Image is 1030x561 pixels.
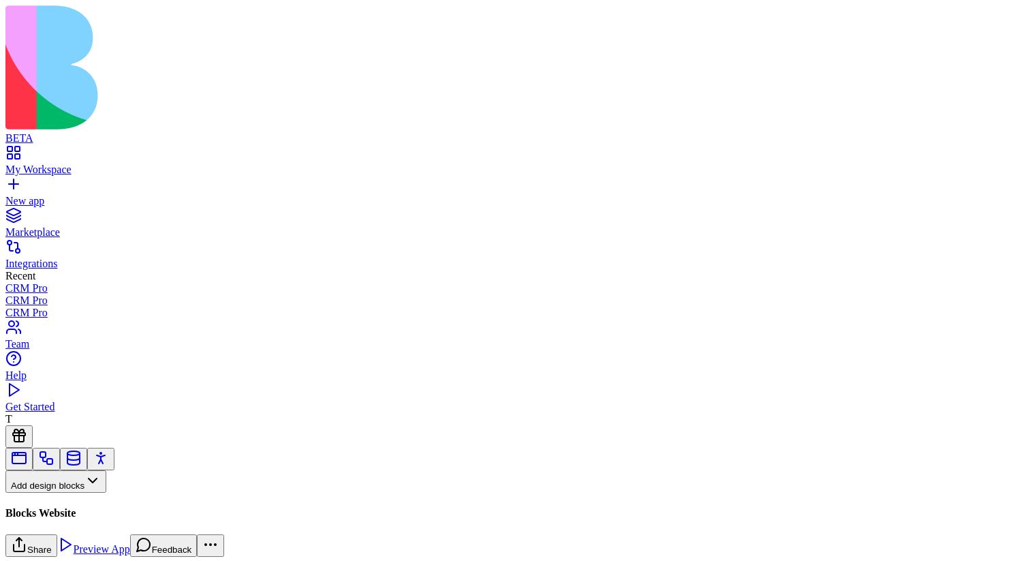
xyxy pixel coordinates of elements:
[5,270,35,282] span: Recent
[5,294,1025,307] a: CRM Pro
[5,151,1025,176] a: My Workspace
[5,369,1025,382] div: Help
[5,164,1025,176] div: My Workspace
[5,357,1025,382] a: Help
[5,338,1025,350] div: Team
[130,534,198,557] button: Feedback
[5,389,1025,413] a: Get Started
[57,543,130,555] a: Preview App
[5,120,1025,145] a: BETA
[5,132,1025,145] div: BETA
[5,226,1025,239] div: Marketplace
[5,470,106,493] button: Add design blocks
[5,282,1025,294] a: CRM Pro
[5,195,1025,207] div: New app
[5,245,1025,270] a: Integrations
[5,326,1025,350] a: Team
[5,413,12,425] span: T
[5,307,1025,319] a: CRM Pro
[5,258,1025,270] div: Integrations
[5,507,1025,519] h4: Blocks Website
[5,534,57,557] button: Share
[5,214,1025,239] a: Marketplace
[5,5,553,130] img: logo
[5,183,1025,207] a: New app
[5,401,1025,413] div: Get Started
